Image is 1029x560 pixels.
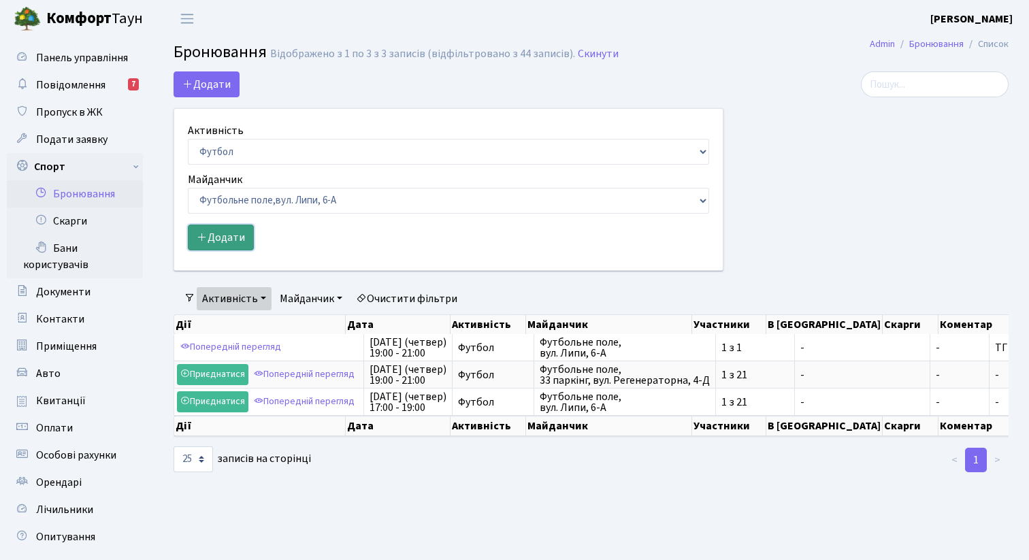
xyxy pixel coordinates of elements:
a: Подати заявку [7,126,143,153]
a: Документи [7,278,143,306]
span: [DATE] (четвер) 19:00 - 21:00 [370,364,446,386]
span: Лічильники [36,502,93,517]
span: - [800,397,924,408]
span: - [800,369,924,380]
a: Майданчик [274,287,348,310]
a: Попередній перегляд [250,391,358,412]
th: Активність [451,315,527,334]
span: Контакти [36,312,84,327]
th: Скарги [883,315,938,334]
a: Скарги [7,208,143,235]
label: записів на сторінці [174,446,311,472]
a: Контакти [7,306,143,333]
a: Приміщення [7,333,143,360]
a: Бронювання [909,37,964,51]
th: Коментар [938,315,1011,334]
span: [DATE] (четвер) 17:00 - 19:00 [370,391,446,413]
a: Повідомлення7 [7,71,143,99]
b: Комфорт [46,7,112,29]
th: Дії [174,315,346,334]
a: Приєднатися [177,364,248,385]
label: Майданчик [188,171,242,188]
a: Активність [197,287,272,310]
a: Особові рахунки [7,442,143,469]
span: 1 з 1 [721,342,789,353]
span: Футбол [458,342,528,353]
span: Таун [46,7,143,31]
a: Панель управління [7,44,143,71]
span: Футбол [458,369,528,380]
img: logo.png [14,5,41,33]
a: Орендарі [7,469,143,496]
a: Спорт [7,153,143,180]
a: Опитування [7,523,143,550]
th: Дата [346,416,451,436]
span: - [936,369,983,380]
span: Орендарі [36,475,82,490]
span: [DATE] (четвер) 19:00 - 21:00 [370,337,446,359]
th: Участники [692,416,766,436]
input: Пошук... [861,71,1009,97]
div: Відображено з 1 по 3 з 3 записів (відфільтровано з 44 записів). [270,48,575,61]
a: Бани користувачів [7,235,143,278]
span: Подати заявку [36,132,108,147]
span: - [936,342,983,353]
b: [PERSON_NAME] [930,12,1013,27]
th: Скарги [883,416,938,436]
span: Документи [36,284,91,299]
select: записів на сторінці [174,446,213,472]
th: Дата [346,315,451,334]
th: Активність [451,416,527,436]
button: Переключити навігацію [170,7,204,30]
span: - [995,395,999,410]
span: - [995,367,999,382]
div: 7 [128,78,139,90]
span: Футбол [458,397,528,408]
th: Коментар [938,416,1011,436]
a: [PERSON_NAME] [930,11,1013,27]
a: Оплати [7,414,143,442]
span: Особові рахунки [36,448,116,463]
th: В [GEOGRAPHIC_DATA] [766,315,883,334]
span: Пропуск в ЖК [36,105,103,120]
span: Футбольне поле, вул. Липи, 6-А [540,337,710,359]
span: 1 з 21 [721,397,789,408]
button: Додати [188,225,254,250]
span: Квитанції [36,393,86,408]
a: Скинути [578,48,619,61]
a: Приєднатися [177,391,248,412]
span: Приміщення [36,339,97,354]
a: Попередній перегляд [250,364,358,385]
span: Авто [36,366,61,381]
span: Футбольне поле, вул. Липи, 6-А [540,391,710,413]
span: - [800,342,924,353]
span: Опитування [36,529,95,544]
span: Футбольне поле, 33 паркінг, вул. Регенераторна, 4-Д [540,364,710,386]
a: Попередній перегляд [177,337,284,358]
a: Бронювання [7,180,143,208]
span: - [936,397,983,408]
span: 1 з 21 [721,369,789,380]
label: Активність [188,122,244,139]
th: Майданчик [526,315,692,334]
button: Додати [174,71,240,97]
span: Повідомлення [36,78,105,93]
nav: breadcrumb [849,30,1029,59]
a: Admin [870,37,895,51]
a: Очистити фільтри [350,287,463,310]
th: Дії [174,416,346,436]
th: Участники [692,315,766,334]
span: Бронювання [174,40,267,64]
a: Лічильники [7,496,143,523]
a: Квитанції [7,387,143,414]
a: 1 [965,448,987,472]
span: Панель управління [36,50,128,65]
th: В [GEOGRAPHIC_DATA] [766,416,883,436]
a: Пропуск в ЖК [7,99,143,126]
th: Майданчик [526,416,692,436]
li: Список [964,37,1009,52]
span: Оплати [36,421,73,435]
a: Авто [7,360,143,387]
